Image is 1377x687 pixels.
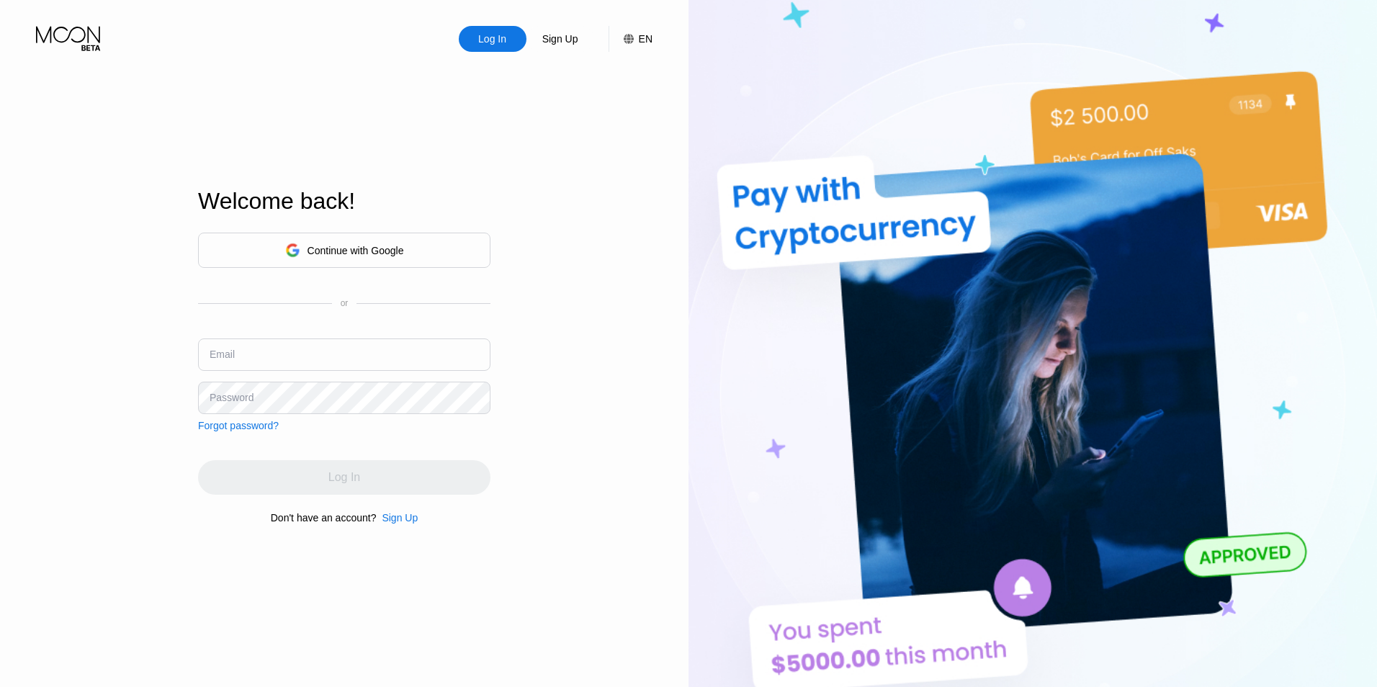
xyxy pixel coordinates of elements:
div: Forgot password? [198,420,279,431]
div: Continue with Google [198,233,490,268]
div: Sign Up [526,26,594,52]
div: Don't have an account? [271,512,377,524]
div: EN [609,26,652,52]
div: Sign Up [541,32,580,46]
div: Password [210,392,254,403]
div: or [341,298,349,308]
div: Continue with Google [308,245,404,256]
div: Welcome back! [198,188,490,215]
div: EN [639,33,652,45]
div: Sign Up [376,512,418,524]
div: Sign Up [382,512,418,524]
div: Log In [477,32,508,46]
div: Email [210,349,235,360]
div: Log In [459,26,526,52]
